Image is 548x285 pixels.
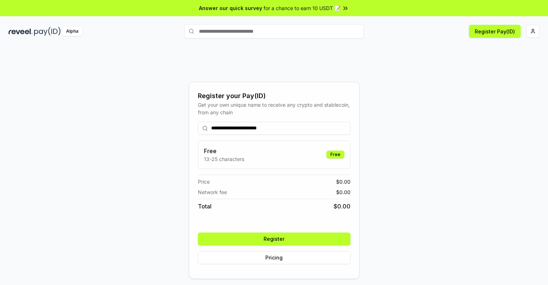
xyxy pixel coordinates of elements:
[204,155,244,163] p: 13-25 characters
[198,178,210,185] span: Price
[198,251,350,264] button: Pricing
[34,27,61,36] img: pay_id
[334,202,350,211] span: $ 0.00
[198,91,350,101] div: Register your Pay(ID)
[264,4,340,12] span: for a chance to earn 10 USDT 📝
[326,151,344,158] div: Free
[199,4,262,12] span: Answer our quick survey
[198,101,350,116] div: Get your own unique name to receive any crypto and stablecoin, from any chain
[336,178,350,185] span: $ 0.00
[198,202,212,211] span: Total
[62,27,82,36] div: Alpha
[469,25,521,38] button: Register Pay(ID)
[9,27,33,36] img: reveel_dark
[198,233,350,245] button: Register
[336,188,350,196] span: $ 0.00
[198,188,227,196] span: Network fee
[204,147,244,155] h3: Free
